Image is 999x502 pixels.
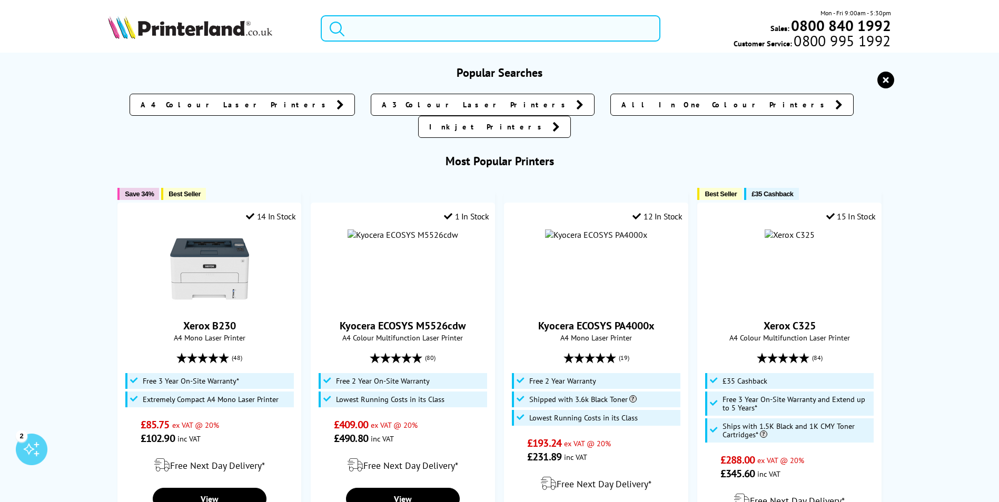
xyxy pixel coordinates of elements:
[610,94,854,116] a: All In One Colour Printers
[340,319,466,333] a: Kyocera ECOSYS M5526cdw
[117,188,159,200] button: Save 34%
[316,333,489,343] span: A4 Colour Multifunction Laser Printer
[143,395,279,404] span: Extremely Compact A4 Mono Laser Printer
[770,23,789,33] span: Sales:
[16,430,27,441] div: 2
[792,36,891,46] span: 0800 995 1992
[371,434,394,444] span: inc VAT
[425,348,436,368] span: (80)
[232,348,242,368] span: (48)
[527,450,561,464] span: £231.89
[529,414,638,422] span: Lowest Running Costs in its Class
[336,377,430,385] span: Free 2 Year On-Site Warranty
[382,99,571,110] span: A3 Colour Laser Printers
[141,418,170,431] span: £85.75
[123,450,295,480] div: modal_delivery
[564,438,611,448] span: ex VAT @ 20%
[170,229,249,308] img: Xerox B230
[723,422,872,439] span: Ships with 1.5K Black and 1K CMY Toner Cartridges*
[161,188,206,200] button: Best Seller
[826,211,876,222] div: 15 In Stock
[720,453,755,467] span: £288.00
[751,190,793,198] span: £35 Cashback
[734,36,891,48] span: Customer Service:
[169,190,201,198] span: Best Seller
[123,333,295,343] span: A4 Mono Laser Printer
[527,436,561,450] span: £193.24
[141,431,175,445] span: £102.90
[321,15,660,42] input: Search product or b
[108,16,308,41] a: Printerland Logo
[723,377,767,385] span: £35 Cashback
[334,431,368,445] span: £490.80
[697,188,742,200] button: Best Seller
[108,16,272,39] img: Printerland Logo
[336,395,444,404] span: Lowest Running Costs in its Class
[172,420,219,430] span: ex VAT @ 20%
[545,229,647,240] img: Kyocera ECOSYS PA4000x
[564,452,587,462] span: inc VAT
[619,348,629,368] span: (19)
[444,211,489,222] div: 1 In Stock
[764,319,816,333] a: Xerox C325
[125,190,154,198] span: Save 34%
[143,377,239,385] span: Free 3 Year On-Site Warranty*
[757,455,804,465] span: ex VAT @ 20%
[720,467,755,480] span: £345.60
[141,99,331,110] span: A4 Colour Laser Printers
[765,229,815,240] img: Xerox C325
[183,319,236,333] a: Xerox B230
[723,395,872,412] span: Free 3 Year On-Site Warranty and Extend up to 5 Years*
[429,122,547,132] span: Inkjet Printers
[632,211,682,222] div: 12 In Stock
[130,94,355,116] a: A4 Colour Laser Printers
[812,348,823,368] span: (84)
[316,450,489,480] div: modal_delivery
[791,16,891,35] b: 0800 840 1992
[705,190,737,198] span: Best Seller
[621,99,830,110] span: All In One Colour Printers
[348,229,458,240] img: Kyocera ECOSYS M5526cdw
[170,300,249,310] a: Xerox B230
[510,469,682,498] div: modal_delivery
[108,65,891,80] h3: Popular Searches
[108,154,891,168] h3: Most Popular Printers
[418,116,571,138] a: Inkjet Printers
[538,319,655,333] a: Kyocera ECOSYS PA4000x
[510,333,682,343] span: A4 Mono Laser Printer
[757,469,780,479] span: inc VAT
[529,395,637,404] span: Shipped with 3.6k Black Toner
[744,188,798,200] button: £35 Cashback
[789,21,891,31] a: 0800 840 1992
[703,333,875,343] span: A4 Colour Multifunction Laser Printer
[371,94,595,116] a: A3 Colour Laser Printers
[334,418,368,431] span: £409.00
[529,377,596,385] span: Free 2 Year Warranty
[177,434,201,444] span: inc VAT
[371,420,418,430] span: ex VAT @ 20%
[820,8,891,18] span: Mon - Fri 9:00am - 5:30pm
[246,211,295,222] div: 14 In Stock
